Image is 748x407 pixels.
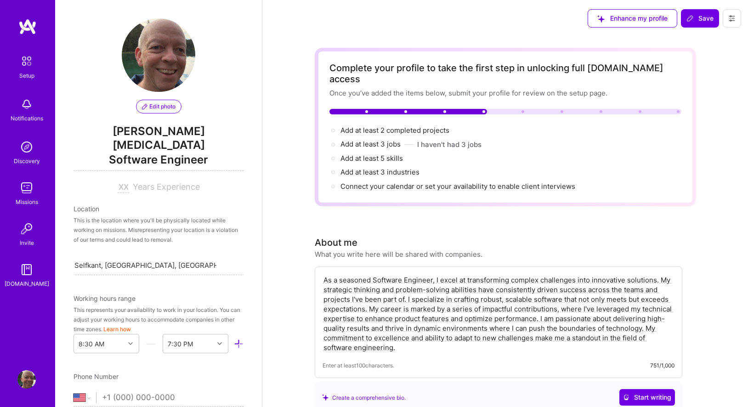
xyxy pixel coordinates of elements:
i: icon SuggestedTeams [322,394,329,401]
div: Notifications [11,113,43,123]
span: Connect your calendar or set your availability to enable client interviews [340,182,575,191]
span: Add at least 3 industries [340,168,419,176]
div: [DOMAIN_NAME] [5,279,49,288]
div: Create a comprehensive bio. [322,393,406,402]
img: discovery [17,138,36,156]
img: bell [17,95,36,113]
button: Save [681,9,719,28]
span: Years Experience [133,182,200,192]
span: Software Engineer [74,152,244,171]
img: User Avatar [122,18,195,92]
span: Add at least 2 completed projects [340,126,449,135]
button: Learn how [103,324,131,334]
img: Invite [17,220,36,238]
div: About me [315,236,357,249]
button: Enhance my profile [588,9,677,28]
div: Location [74,204,244,214]
img: User Avatar [17,370,36,389]
img: logo [18,18,37,35]
i: icon HorizontalInLineDivider [146,339,156,349]
div: This represents your availability to work in your location. You can adjust your working hours to ... [74,305,244,334]
span: Add at least 3 jobs [340,140,401,148]
span: Add at least 5 skills [340,154,403,163]
button: Edit photo [136,100,181,113]
div: null [681,9,719,28]
i: icon SuggestedTeams [597,15,605,23]
button: I haven't had 3 jobs [417,140,482,149]
div: What you write here will be shared with companies. [315,249,482,259]
span: Phone Number [74,373,119,380]
span: Working hours range [74,294,136,302]
div: 8:30 AM [79,339,104,349]
span: Start writing [623,393,671,402]
span: Enhance my profile [597,14,668,23]
div: Invite [20,238,34,248]
div: 7:30 PM [168,339,193,349]
span: Edit photo [142,102,176,111]
img: teamwork [17,179,36,197]
textarea: As a seasoned Software Engineer, I excel at transforming complex challenges into innovative solut... [323,274,674,353]
div: Once you’ve added the items below, submit your profile for review on the setup page. [329,88,681,98]
i: icon Chevron [128,341,133,346]
img: guide book [17,260,36,279]
input: XX [118,182,129,193]
div: Missions [16,197,38,207]
button: Start writing [619,389,675,406]
div: Setup [19,71,34,80]
div: Discovery [14,156,40,166]
i: icon Chevron [217,341,222,346]
i: icon CrystalBallWhite [623,394,629,401]
div: This is the location where you'll be physically located while working on missions. Misrepresentin... [74,215,244,244]
div: Complete your profile to take the first step in unlocking full [DOMAIN_NAME] access [329,62,681,85]
span: [PERSON_NAME][MEDICAL_DATA] [74,124,244,152]
img: setup [17,51,36,71]
i: icon PencilPurple [142,104,147,109]
span: Enter at least 100 characters. [323,361,394,370]
a: User Avatar [15,370,38,389]
div: 751/1,000 [650,361,674,370]
span: Save [686,14,714,23]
